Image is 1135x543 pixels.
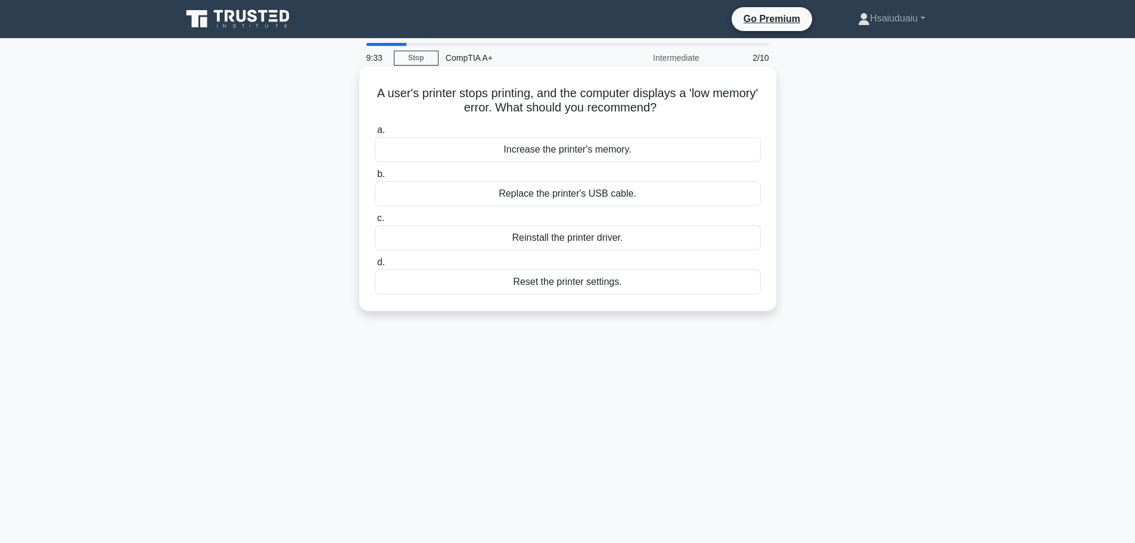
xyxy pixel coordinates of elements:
a: Hsaiuduaiu [829,7,953,30]
span: d. [377,257,385,267]
span: a. [377,125,385,135]
div: Increase the printer's memory. [375,137,761,162]
div: Reinstall the printer driver. [375,225,761,250]
div: 2/10 [707,46,776,70]
span: c. [377,213,384,223]
h5: A user's printer stops printing, and the computer displays a 'low memory' error. What should you ... [374,86,762,116]
a: Go Premium [736,11,807,26]
div: Reset the printer settings. [375,269,761,294]
div: CompTIA A+ [439,46,602,70]
div: Intermediate [602,46,707,70]
a: Stop [394,51,439,66]
span: b. [377,169,385,179]
div: Replace the printer's USB cable. [375,181,761,206]
div: 9:33 [359,46,394,70]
